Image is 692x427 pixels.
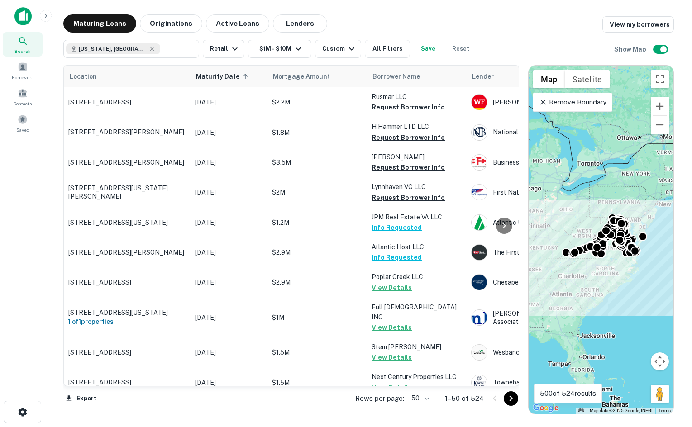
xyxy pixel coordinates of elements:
[471,274,607,290] div: Chesapeake Bank
[68,308,186,317] p: [STREET_ADDRESS][US_STATE]
[529,66,673,414] div: 0 0
[372,162,445,173] button: Request Borrower Info
[578,408,584,412] button: Keyboard shortcuts
[372,302,462,322] p: Full [DEMOGRAPHIC_DATA] INC
[472,71,494,82] span: Lender
[446,40,475,58] button: Reset
[3,32,43,57] a: Search
[372,322,412,333] button: View Details
[372,71,420,82] span: Borrower Name
[504,391,518,406] button: Go to next page
[602,16,674,33] a: View my borrowers
[68,158,186,166] p: [STREET_ADDRESS][PERSON_NAME]
[195,218,263,228] p: [DATE]
[372,222,422,233] button: Info Requested
[14,100,32,107] span: Contacts
[322,43,357,54] div: Custom
[472,245,487,260] img: picture
[272,157,363,167] p: $3.5M
[471,344,607,361] div: Wesbanco
[647,355,692,398] iframe: Chat Widget
[565,70,610,88] button: Show satellite imagery
[68,348,186,356] p: [STREET_ADDRESS]
[68,184,186,200] p: [STREET_ADDRESS][US_STATE][PERSON_NAME]
[531,402,561,414] img: Google
[272,277,363,287] p: $2.9M
[195,97,263,107] p: [DATE]
[195,313,263,323] p: [DATE]
[467,66,611,87] th: Lender
[3,111,43,135] div: Saved
[272,218,363,228] p: $1.2M
[195,157,263,167] p: [DATE]
[372,342,462,352] p: Stem [PERSON_NAME]
[12,74,33,81] span: Borrowers
[68,128,186,136] p: [STREET_ADDRESS][PERSON_NAME]
[372,182,462,192] p: Lynnhaven VC LLC
[372,382,412,393] button: View Details
[206,14,269,33] button: Active Loans
[267,66,367,87] th: Mortgage Amount
[471,124,607,141] div: National Capital Bank
[63,14,136,33] button: Maturing Loans
[471,309,607,326] div: [PERSON_NAME] Bank, National Association
[372,242,462,252] p: Atlantic Host LLC
[372,212,462,222] p: JPM Real Estate VA LLC
[372,282,412,293] button: View Details
[272,128,363,138] p: $1.8M
[372,152,462,162] p: [PERSON_NAME]
[195,187,263,197] p: [DATE]
[533,70,565,88] button: Show street map
[651,116,669,134] button: Zoom out
[3,58,43,83] a: Borrowers
[79,45,147,53] span: [US_STATE], [GEOGRAPHIC_DATA]
[14,47,31,55] span: Search
[372,372,462,382] p: Next Century Properties LLC
[365,40,410,58] button: All Filters
[203,40,244,58] button: Retail
[472,95,487,110] img: picture
[248,40,311,58] button: $1M - $10M
[272,97,363,107] p: $2.2M
[658,408,671,413] a: Terms
[372,272,462,282] p: Poplar Creek LLC
[372,132,445,143] button: Request Borrower Info
[69,71,97,82] span: Location
[471,244,607,261] div: The First Bank And Trust Company
[414,40,443,58] button: Save your search to get updates of matches that match your search criteria.
[3,85,43,109] a: Contacts
[471,154,607,171] div: Business Finance Capital ("bfc"​)
[68,317,186,327] h6: 1 of 1 properties
[195,128,263,138] p: [DATE]
[651,70,669,88] button: Toggle fullscreen view
[372,252,422,263] button: Info Requested
[68,218,186,227] p: [STREET_ADDRESS][US_STATE]
[68,248,186,256] p: [STREET_ADDRESS][PERSON_NAME]
[195,247,263,257] p: [DATE]
[590,408,653,413] span: Map data ©2025 Google, INEGI
[372,92,462,102] p: Rusmar LLC
[472,275,487,290] img: picture
[140,14,202,33] button: Originations
[408,392,430,405] div: 50
[195,378,263,388] p: [DATE]
[372,192,445,203] button: Request Borrower Info
[472,215,487,230] img: picture
[272,378,363,388] p: $1.5M
[273,71,342,82] span: Mortgage Amount
[472,310,487,325] img: picture
[63,392,99,405] button: Export
[196,71,251,82] span: Maturity Date
[471,94,607,110] div: [PERSON_NAME] Fargo
[273,14,327,33] button: Lenders
[191,66,267,87] th: Maturity Date
[367,66,467,87] th: Borrower Name
[540,388,596,399] p: 500 of 524 results
[651,97,669,115] button: Zoom in
[471,214,607,231] div: Atlantic Union Bank
[272,187,363,197] p: $2M
[472,155,487,170] img: picture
